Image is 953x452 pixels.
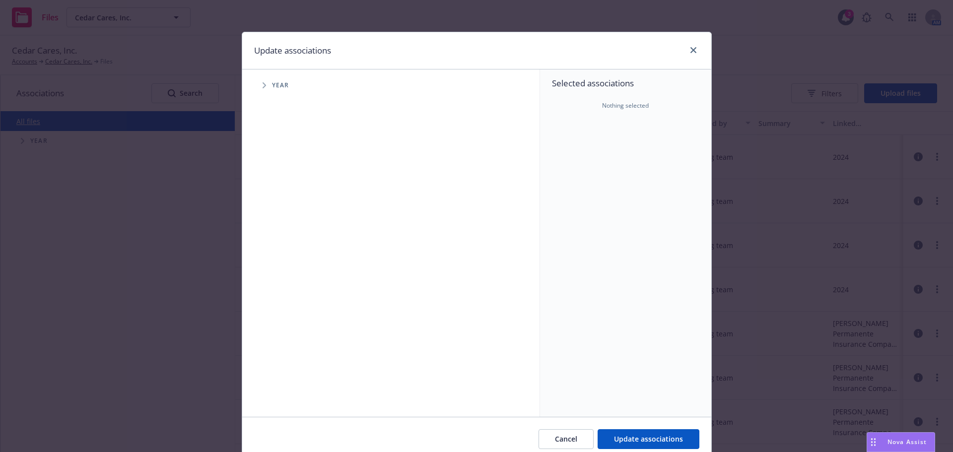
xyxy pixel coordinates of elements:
[598,429,699,449] button: Update associations
[254,44,331,57] h1: Update associations
[272,82,289,88] span: Year
[552,77,699,89] span: Selected associations
[555,434,577,444] span: Cancel
[602,101,649,110] span: Nothing selected
[687,44,699,56] a: close
[887,438,927,446] span: Nova Assist
[867,432,935,452] button: Nova Assist
[539,429,594,449] button: Cancel
[614,434,683,444] span: Update associations
[867,433,880,452] div: Drag to move
[242,75,540,95] div: Tree Example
